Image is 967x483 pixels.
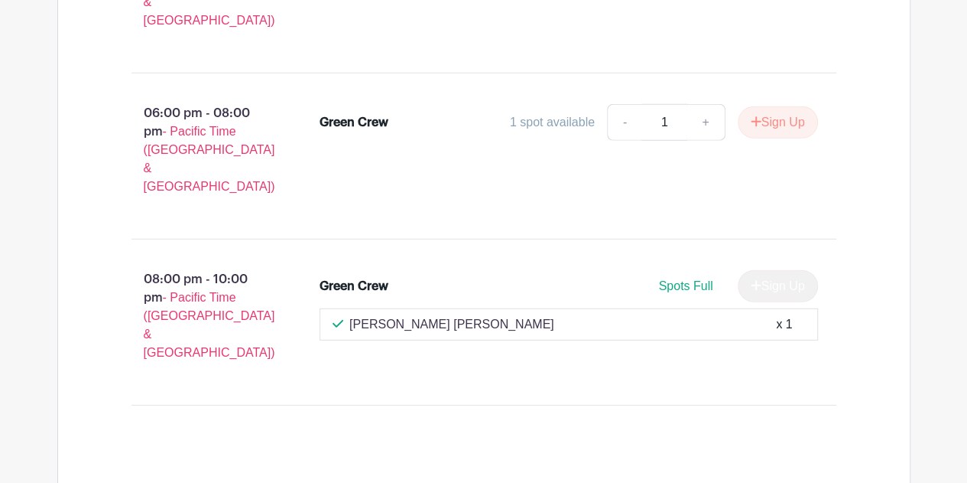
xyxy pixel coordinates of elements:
[107,98,296,202] p: 06:00 pm - 08:00 pm
[320,113,388,132] div: Green Crew
[144,125,275,193] span: - Pacific Time ([GEOGRAPHIC_DATA] & [GEOGRAPHIC_DATA])
[107,264,296,368] p: 08:00 pm - 10:00 pm
[738,106,818,139] button: Sign Up
[686,104,725,141] a: +
[349,315,554,334] p: [PERSON_NAME] [PERSON_NAME]
[607,104,642,141] a: -
[144,291,275,359] span: - Pacific Time ([GEOGRAPHIC_DATA] & [GEOGRAPHIC_DATA])
[510,113,595,132] div: 1 spot available
[776,315,792,334] div: x 1
[658,279,712,292] span: Spots Full
[320,277,388,295] div: Green Crew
